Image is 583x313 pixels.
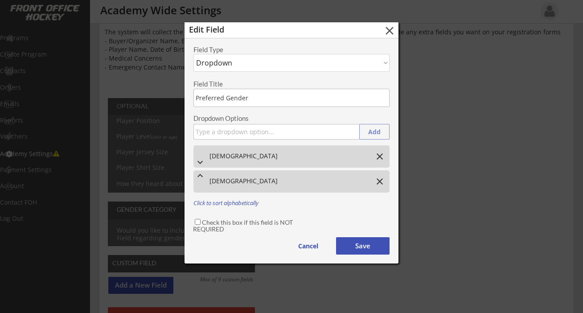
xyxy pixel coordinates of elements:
[193,81,390,87] div: Field Title
[193,115,390,122] div: Dropdown Options
[209,152,365,161] div: [DEMOGRAPHIC_DATA]
[193,157,207,168] button: keyboard_arrow_down
[189,25,394,33] div: Edit Field
[193,199,265,207] div: Click to sort alphabetically
[193,218,293,233] label: Check this box if this field is NOT REQUIRED
[287,237,329,255] button: Cancel
[209,177,365,186] div: [DEMOGRAPHIC_DATA]
[359,124,390,140] button: Add
[336,237,390,255] button: Save
[374,176,385,187] button: close
[383,24,396,37] button: close
[193,170,207,181] button: keyboard_arrow_up
[374,151,385,162] button: close
[193,46,390,53] div: Field Type
[193,124,359,140] input: Type a dropdown option...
